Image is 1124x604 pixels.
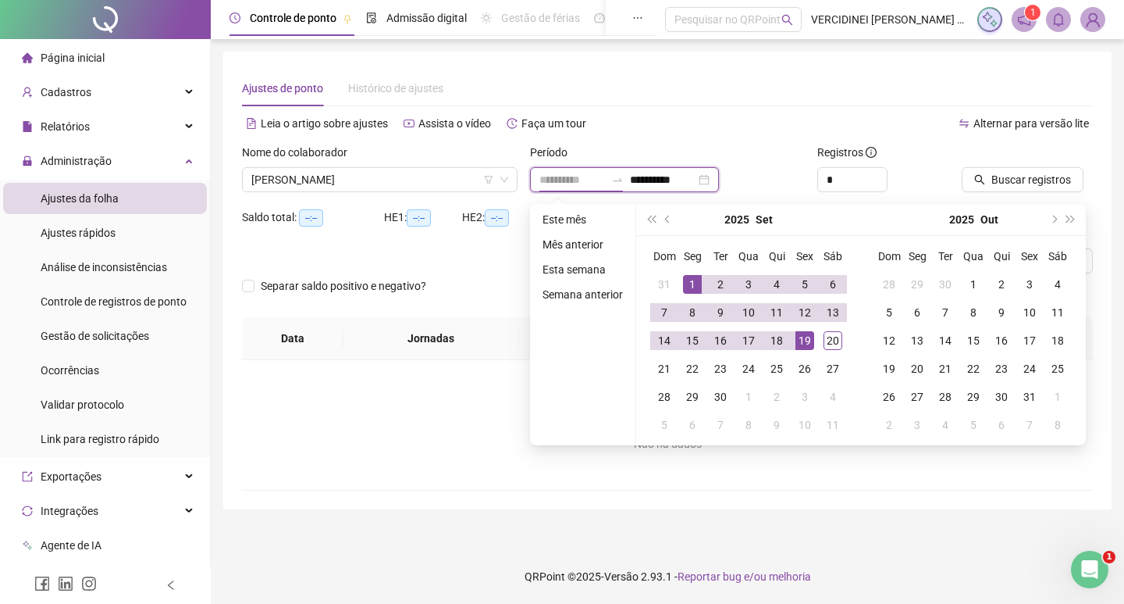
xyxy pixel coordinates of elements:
td: 2025-10-24 [1016,355,1044,383]
div: 4 [1048,275,1067,294]
footer: QRPoint © 2025 - 2.93.1 - [211,549,1124,604]
div: 18 [1048,331,1067,350]
button: prev-year [660,204,677,235]
div: 12 [880,331,898,350]
div: 2 [992,275,1011,294]
span: Assista o vídeo [418,117,491,130]
span: file-done [366,13,377,23]
td: 2025-09-28 [650,383,678,411]
th: Sex [1016,242,1044,270]
td: 2025-09-03 [735,270,763,298]
span: Faça um tour [521,117,586,130]
td: 2025-09-15 [678,327,706,355]
span: youtube [404,118,414,129]
td: 2025-10-31 [1016,383,1044,411]
span: Relatórios [41,120,90,133]
div: 23 [711,359,730,378]
span: sync [22,506,33,516]
span: Ajustes rápidos [41,227,116,239]
td: 2025-10-07 [706,411,735,439]
td: 2025-09-07 [650,298,678,327]
td: 2025-10-14 [931,327,959,355]
span: Página inicial [41,52,105,64]
div: 21 [936,359,955,378]
span: Admissão digital [386,12,467,24]
span: Gestão de solicitações [41,330,149,342]
div: 24 [739,359,758,378]
span: Separar saldo positivo e negativo? [254,277,432,295]
td: 2025-11-04 [931,411,959,439]
div: 3 [1020,275,1039,294]
span: Gestão de férias [501,12,580,24]
td: 2025-10-09 [987,298,1016,327]
div: 22 [683,359,702,378]
td: 2025-09-13 [819,298,847,327]
th: Dom [875,242,903,270]
span: VERCIDINEI [PERSON_NAME] COMERCIO DE COMBUSTIVEIS LTDA [811,11,968,28]
button: super-prev-year [642,204,660,235]
td: 2025-10-09 [763,411,791,439]
div: 25 [767,359,786,378]
td: 2025-11-07 [1016,411,1044,439]
td: 2025-09-29 [678,383,706,411]
div: 13 [823,303,842,322]
span: info-circle [866,147,877,158]
div: 5 [880,303,898,322]
div: 5 [795,275,814,294]
div: 24 [1020,359,1039,378]
th: Sáb [1044,242,1072,270]
td: 2025-08-31 [650,270,678,298]
div: 1 [739,388,758,406]
div: 9 [992,303,1011,322]
div: 26 [795,359,814,378]
td: 2025-10-21 [931,355,959,383]
div: 9 [767,416,786,434]
div: 17 [1020,331,1039,350]
div: 23 [992,359,1011,378]
div: 19 [880,359,898,378]
div: 30 [992,388,1011,406]
td: 2025-11-05 [959,411,987,439]
th: Ter [931,242,959,270]
td: 2025-10-25 [1044,355,1072,383]
td: 2025-10-20 [903,355,931,383]
button: next-year [1044,204,1062,235]
div: 7 [936,303,955,322]
div: 2 [880,416,898,434]
td: 2025-09-11 [763,298,791,327]
div: Saldo total: [242,209,384,227]
div: 25 [1048,359,1067,378]
td: 2025-11-01 [1044,383,1072,411]
div: 27 [823,359,842,378]
td: 2025-10-18 [1044,327,1072,355]
span: Controle de ponto [250,12,336,24]
span: Registros [817,144,877,161]
td: 2025-09-10 [735,298,763,327]
div: 16 [992,331,1011,350]
td: 2025-10-19 [875,355,903,383]
td: 2025-09-06 [819,270,847,298]
div: 3 [908,416,927,434]
td: 2025-10-04 [819,383,847,411]
td: 2025-09-29 [903,270,931,298]
div: 28 [880,275,898,294]
div: 20 [823,331,842,350]
div: 10 [739,303,758,322]
td: 2025-11-02 [875,411,903,439]
span: Leia o artigo sobre ajustes [261,117,388,130]
td: 2025-09-17 [735,327,763,355]
img: 86290 [1081,8,1104,31]
td: 2025-10-29 [959,383,987,411]
div: 3 [739,275,758,294]
div: HE 2: [462,209,540,227]
div: 6 [823,275,842,294]
td: 2025-10-01 [735,383,763,411]
td: 2025-10-30 [987,383,1016,411]
div: 2 [767,388,786,406]
div: HE 1: [384,209,462,227]
div: 10 [1020,303,1039,322]
td: 2025-10-06 [903,298,931,327]
span: sun [481,13,492,23]
td: 2025-10-26 [875,383,903,411]
div: 31 [1020,388,1039,406]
